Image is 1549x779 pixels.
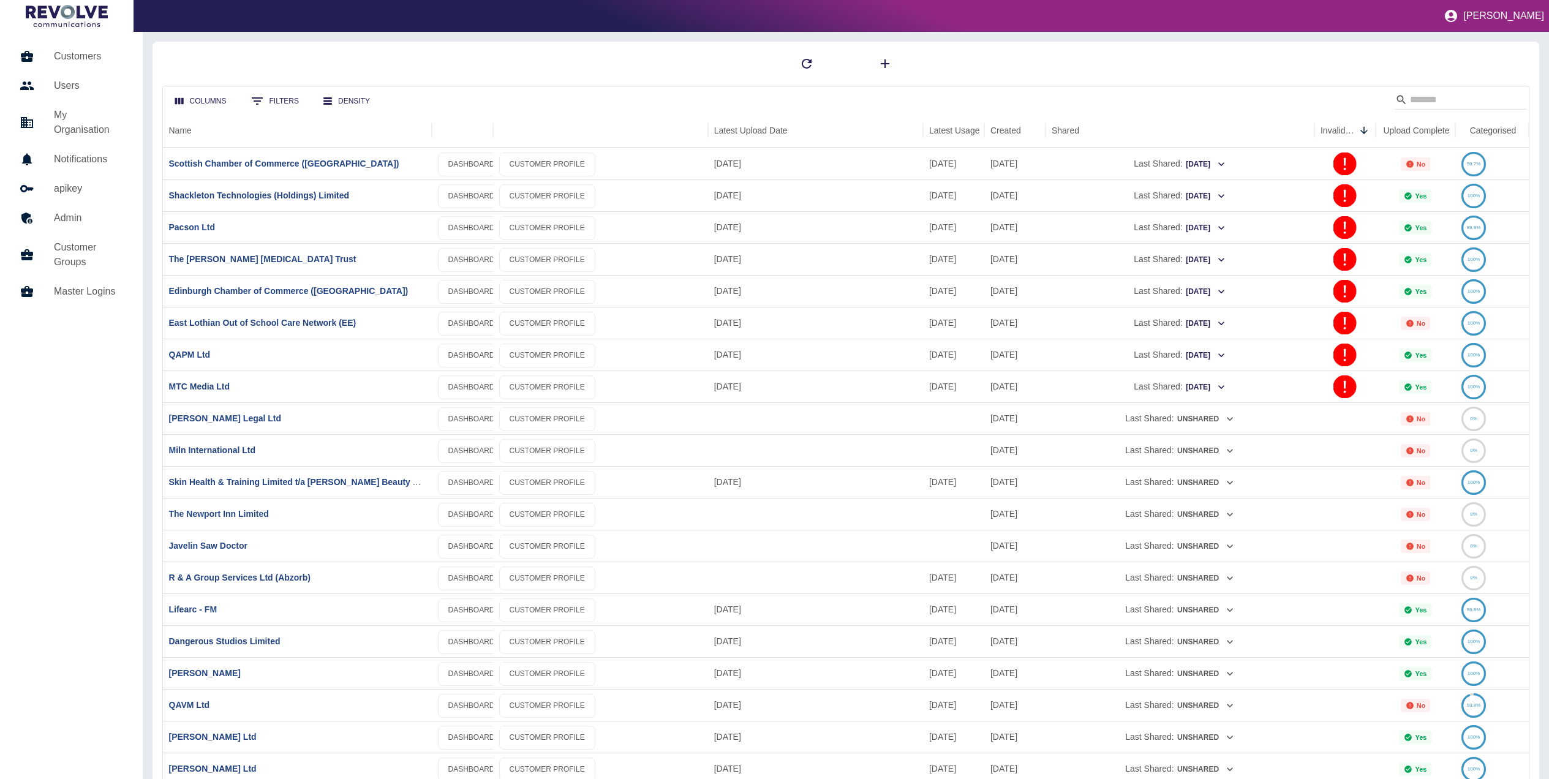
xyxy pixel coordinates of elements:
[499,248,595,272] a: CUSTOMER PROFILE
[708,243,923,275] div: 28 Aug 2025
[984,657,1046,689] div: 31 Jul 2025
[1052,690,1308,721] div: Last Shared:
[984,275,1046,307] div: 04 Jul 2023
[1417,574,1426,582] p: No
[1470,511,1477,517] text: 0%
[54,108,123,137] h5: My Organisation
[708,148,923,179] div: 12 Sep 2025
[10,145,133,174] a: Notifications
[169,318,356,328] a: East Lothian Out of School Care Network (EE)
[708,275,923,307] div: 20 Aug 2025
[169,573,311,582] a: R & A Group Services Ltd (Abzorb)
[1052,180,1308,211] div: Last Shared:
[1401,317,1431,330] div: Not all required reports for this customer were uploaded for the latest usage month.
[438,184,505,208] a: DASHBOARD
[169,636,281,646] a: Dangerous Studios Limited
[1415,192,1427,200] p: Yes
[169,222,215,232] a: Pacson Ltd
[923,721,984,753] div: 31 Aug 2025
[1415,766,1427,773] p: Yes
[1185,155,1226,174] button: [DATE]
[1401,508,1431,521] div: Not all required reports for this customer were uploaded for the latest usage month.
[499,503,595,527] a: CUSTOMER PROFILE
[438,312,505,336] a: DASHBOARD
[1052,435,1308,466] div: Last Shared:
[169,382,230,391] a: MTC Media Ltd
[984,530,1046,562] div: 17 Sep 2025
[923,339,984,371] div: 11 Aug 2025
[1177,473,1235,492] button: Unshared
[438,630,505,654] a: DASHBOARD
[438,471,505,495] a: DASHBOARD
[169,159,399,168] a: Scottish Chamber of Commerce ([GEOGRAPHIC_DATA])
[10,100,133,145] a: My Organisation
[1415,352,1427,359] p: Yes
[923,593,984,625] div: 06 Sep 2025
[990,126,1021,135] div: Created
[1470,448,1477,453] text: 0%
[1052,562,1308,593] div: Last Shared:
[923,625,984,657] div: 31 Aug 2025
[1468,734,1480,740] text: 100%
[499,630,595,654] a: CUSTOMER PROFILE
[1052,403,1308,434] div: Last Shared:
[708,689,923,721] div: 03 Sep 2025
[169,350,211,359] a: QAPM Ltd
[923,211,984,243] div: 02 Aug 2025
[499,726,595,750] a: CUSTOMER PROFILE
[984,434,1046,466] div: 29 Sep 2025
[923,689,984,721] div: 31 Aug 2025
[1417,447,1426,454] p: No
[1401,571,1431,585] div: Not all required reports for this customer were uploaded for the latest usage month.
[1395,90,1526,112] div: Search
[1415,606,1427,614] p: Yes
[1177,505,1235,524] button: Unshared
[1468,320,1480,326] text: 100%
[54,181,123,196] h5: apikey
[1467,161,1481,167] text: 99.7%
[1052,658,1308,689] div: Last Shared:
[438,662,505,686] a: DASHBOARD
[438,694,505,718] a: DASHBOARD
[923,243,984,275] div: 05 Aug 2025
[499,184,595,208] a: CUSTOMER PROFILE
[984,179,1046,211] div: 06 Dec 2023
[1052,626,1308,657] div: Last Shared:
[984,593,1046,625] div: 21 Aug 2025
[26,5,108,27] img: Logo
[708,593,923,625] div: 12 Sep 2025
[1321,126,1354,135] div: Invalid Creds
[499,152,595,176] a: CUSTOMER PROFILE
[1401,444,1431,457] div: Not all required reports for this customer were uploaded for the latest usage month.
[438,566,505,590] a: DASHBOARD
[169,668,241,678] a: [PERSON_NAME]
[708,466,923,498] div: 30 Sep 2025
[923,657,984,689] div: 31 Aug 2025
[984,689,1046,721] div: 22 Jul 2025
[923,275,984,307] div: 16 Aug 2025
[984,402,1046,434] div: 01 Oct 2025
[1052,212,1308,243] div: Last Shared:
[1401,699,1431,712] div: Not all required reports for this customer were uploaded for the latest usage month.
[499,312,595,336] a: CUSTOMER PROFILE
[241,89,309,113] button: Show filters
[1439,4,1549,28] button: [PERSON_NAME]
[499,344,595,367] a: CUSTOMER PROFILE
[1468,639,1480,644] text: 100%
[1177,760,1235,779] button: Unshared
[929,126,980,135] div: Latest Usage
[1177,601,1235,620] button: Unshared
[1052,339,1308,371] div: Last Shared:
[54,152,123,167] h5: Notifications
[1052,244,1308,275] div: Last Shared:
[1468,257,1480,262] text: 100%
[169,732,257,742] a: [PERSON_NAME] Ltd
[169,509,269,519] a: The Newport Inn Limited
[923,307,984,339] div: 03 Sep 2025
[169,700,210,710] a: QAVM Ltd
[169,477,451,487] a: Skin Health & Training Limited t/a [PERSON_NAME] Beauty Academy
[169,541,247,551] a: Javelin Saw Doctor
[708,625,923,657] div: 08 Sep 2025
[169,413,282,423] a: [PERSON_NAME] Legal Ltd
[1052,307,1308,339] div: Last Shared:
